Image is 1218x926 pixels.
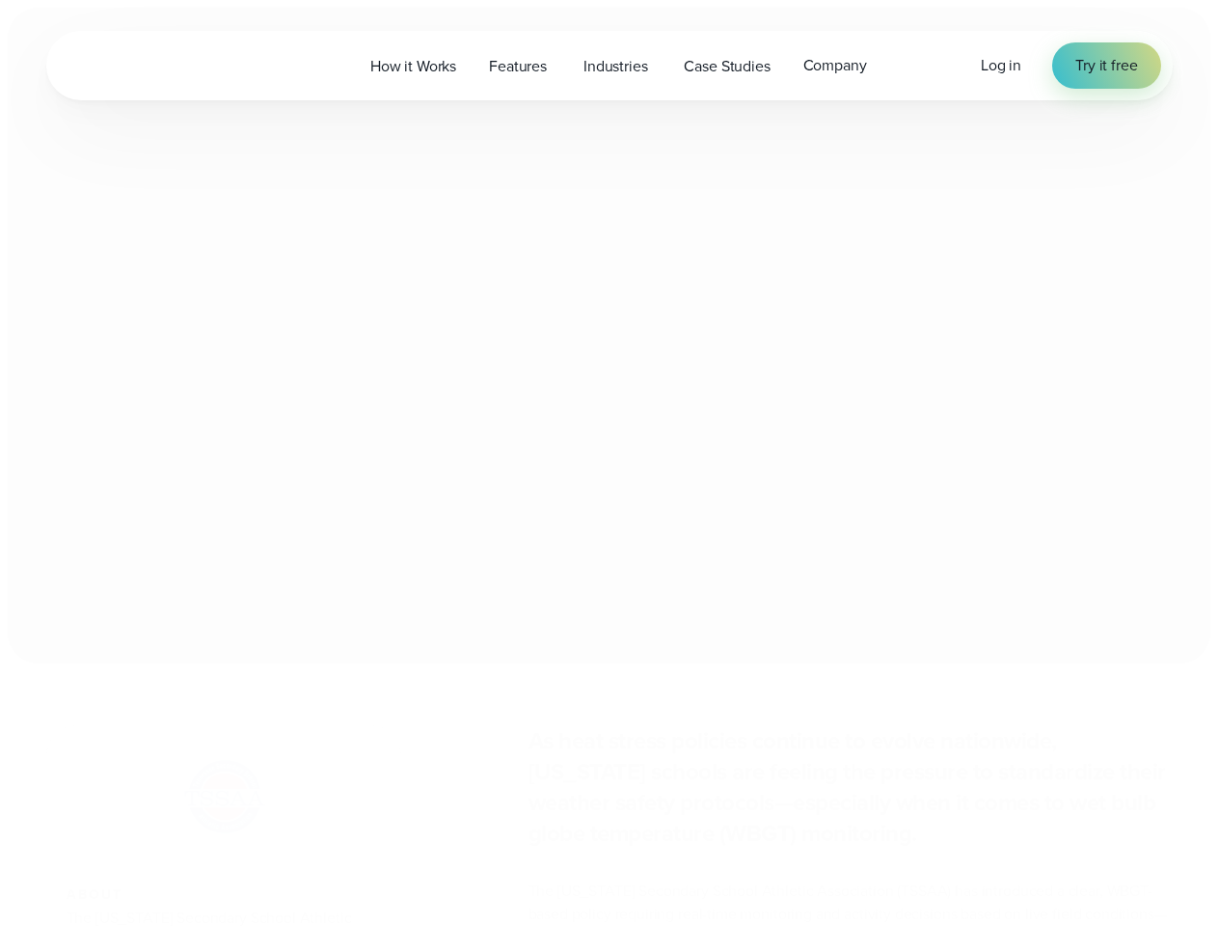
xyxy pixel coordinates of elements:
[354,46,473,86] a: How it Works
[981,54,1021,76] span: Log in
[1075,54,1137,77] span: Try it free
[981,54,1021,77] a: Log in
[489,55,547,78] span: Features
[803,54,867,77] span: Company
[370,55,456,78] span: How it Works
[667,46,786,86] a: Case Studies
[1052,42,1160,89] a: Try it free
[684,55,770,78] span: Case Studies
[583,55,647,78] span: Industries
